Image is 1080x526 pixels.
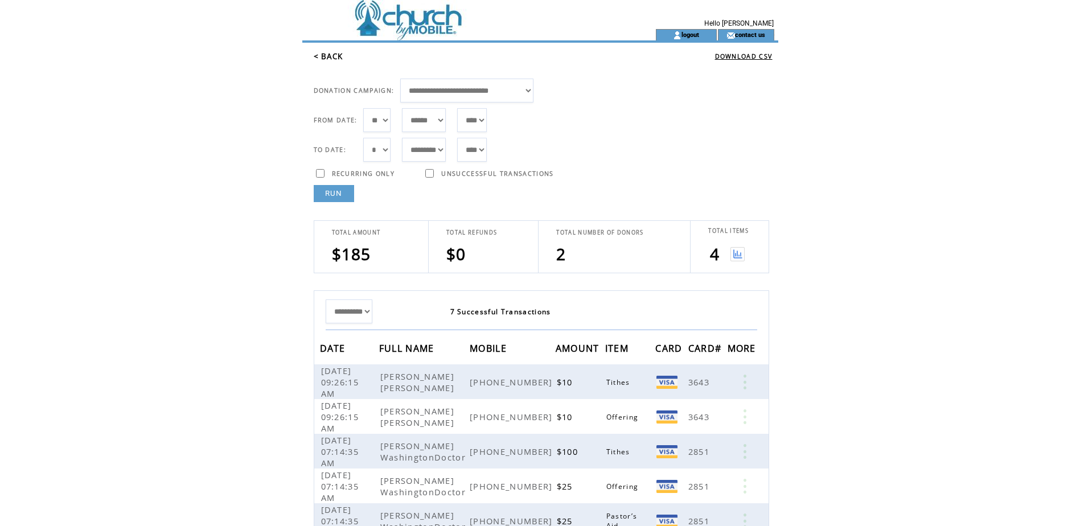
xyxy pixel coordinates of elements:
[688,411,712,422] span: 3643
[446,243,466,265] span: $0
[380,440,469,463] span: [PERSON_NAME] WashingtonDoctor
[314,116,358,124] span: FROM DATE:
[735,31,765,38] a: contact us
[379,339,437,360] span: FULL NAME
[557,480,576,492] span: $25
[656,480,677,493] img: Visa
[446,229,497,236] span: TOTAL REFUNDS
[320,339,348,360] span: DATE
[688,344,725,351] a: CARD#
[656,410,677,424] img: Visa
[470,446,556,457] span: [PHONE_NUMBER]
[379,344,437,351] a: FULL NAME
[730,247,745,261] img: View graph
[710,243,720,265] span: 4
[655,344,685,351] a: CARD
[606,377,633,387] span: Tithes
[321,400,359,434] span: [DATE] 09:26:15 AM
[605,339,631,360] span: ITEM
[557,446,581,457] span: $100
[556,339,602,360] span: AMOUNT
[556,229,643,236] span: TOTAL NUMBER OF DONORS
[470,344,510,351] a: MOBILE
[708,227,749,235] span: TOTAL ITEMS
[556,243,566,265] span: 2
[332,243,371,265] span: $185
[688,376,712,388] span: 3643
[605,344,631,351] a: ITEM
[606,412,642,422] span: Offering
[470,480,556,492] span: [PHONE_NUMBER]
[656,376,677,389] img: Visa
[688,339,725,360] span: CARD#
[450,307,551,317] span: 7 Successful Transactions
[470,339,510,360] span: MOBILE
[380,371,457,393] span: [PERSON_NAME] [PERSON_NAME]
[332,170,395,178] span: RECURRING ONLY
[656,445,677,458] img: Visa
[314,146,347,154] span: TO DATE:
[557,411,576,422] span: $10
[321,365,359,399] span: [DATE] 09:26:15 AM
[314,87,395,94] span: DONATION CAMPAIGN:
[321,469,359,503] span: [DATE] 07:14:35 AM
[728,339,759,360] span: MORE
[332,229,381,236] span: TOTAL AMOUNT
[470,376,556,388] span: [PHONE_NUMBER]
[606,482,642,491] span: Offering
[320,344,348,351] a: DATE
[470,411,556,422] span: [PHONE_NUMBER]
[655,339,685,360] span: CARD
[380,405,457,428] span: [PERSON_NAME] [PERSON_NAME]
[606,447,633,457] span: Tithes
[557,376,576,388] span: $10
[688,480,712,492] span: 2851
[321,434,359,469] span: [DATE] 07:14:35 AM
[441,170,553,178] span: UNSUCCESSFUL TRANSACTIONS
[726,31,735,40] img: contact_us_icon.gif
[704,19,774,27] span: Hello [PERSON_NAME]
[688,446,712,457] span: 2851
[556,344,602,351] a: AMOUNT
[673,31,681,40] img: account_icon.gif
[314,185,354,202] a: RUN
[314,51,343,61] a: < BACK
[681,31,699,38] a: logout
[380,475,469,498] span: [PERSON_NAME] WashingtonDoctor
[715,52,773,60] a: DOWNLOAD CSV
